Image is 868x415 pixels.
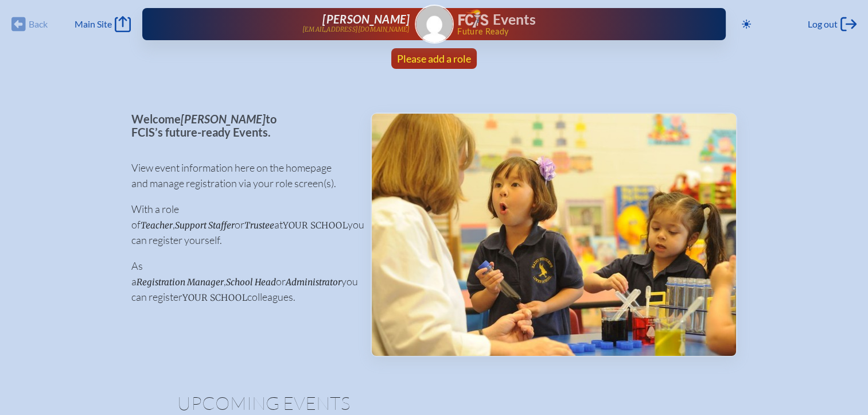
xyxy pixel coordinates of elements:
a: [PERSON_NAME][EMAIL_ADDRESS][DOMAIN_NAME] [179,13,410,36]
img: Gravatar [416,6,453,42]
a: Main Site [75,16,131,32]
h1: Upcoming Events [177,394,691,412]
a: Gravatar [415,5,454,44]
a: Please add a role [392,48,476,69]
span: Teacher [141,220,173,231]
span: Trustee [244,220,274,231]
p: As a , or you can register colleagues. [131,258,352,305]
p: [EMAIL_ADDRESS][DOMAIN_NAME] [302,26,410,33]
p: View event information here on the homepage and manage registration via your role screen(s). [131,160,352,191]
span: [PERSON_NAME] [181,112,266,126]
span: your school [283,220,348,231]
span: Log out [808,18,838,30]
span: Please add a role [397,52,471,65]
p: With a role of , or at you can register yourself. [131,201,352,248]
div: FCIS Events — Future ready [458,9,689,36]
span: Registration Manager [137,277,224,288]
span: Administrator [286,277,341,288]
span: Support Staffer [175,220,235,231]
span: Future Ready [457,28,688,36]
span: [PERSON_NAME] [322,12,410,26]
span: School Head [226,277,276,288]
p: Welcome to FCIS’s future-ready Events. [131,113,352,138]
img: Events [372,114,736,356]
span: your school [182,292,247,303]
span: Main Site [75,18,112,30]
